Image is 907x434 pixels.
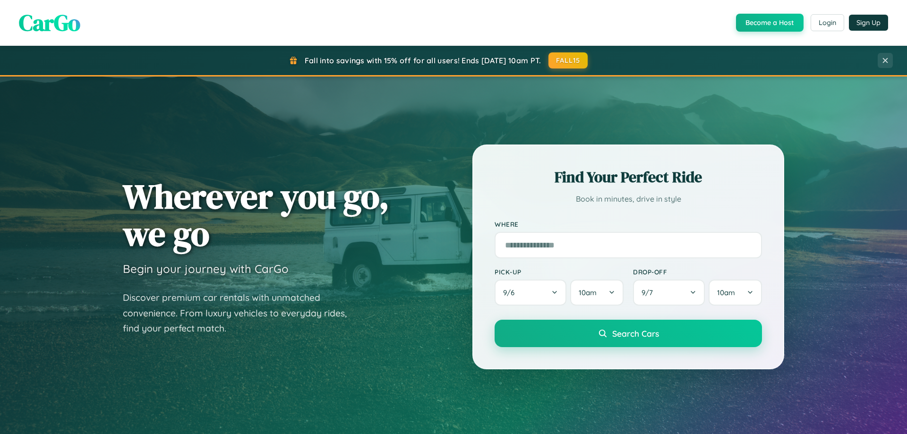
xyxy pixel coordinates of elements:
[548,52,588,68] button: FALL15
[612,328,659,339] span: Search Cars
[495,268,624,276] label: Pick-up
[849,15,888,31] button: Sign Up
[633,268,762,276] label: Drop-off
[570,280,624,306] button: 10am
[123,178,389,252] h1: Wherever you go, we go
[19,7,80,38] span: CarGo
[503,288,519,297] span: 9 / 6
[717,288,735,297] span: 10am
[123,290,359,336] p: Discover premium car rentals with unmatched convenience. From luxury vehicles to everyday rides, ...
[709,280,762,306] button: 10am
[579,288,597,297] span: 10am
[495,280,566,306] button: 9/6
[495,192,762,206] p: Book in minutes, drive in style
[495,167,762,187] h2: Find Your Perfect Ride
[736,14,804,32] button: Become a Host
[495,320,762,347] button: Search Cars
[495,220,762,228] label: Where
[811,14,844,31] button: Login
[642,288,658,297] span: 9 / 7
[305,56,541,65] span: Fall into savings with 15% off for all users! Ends [DATE] 10am PT.
[123,262,289,276] h3: Begin your journey with CarGo
[633,280,705,306] button: 9/7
